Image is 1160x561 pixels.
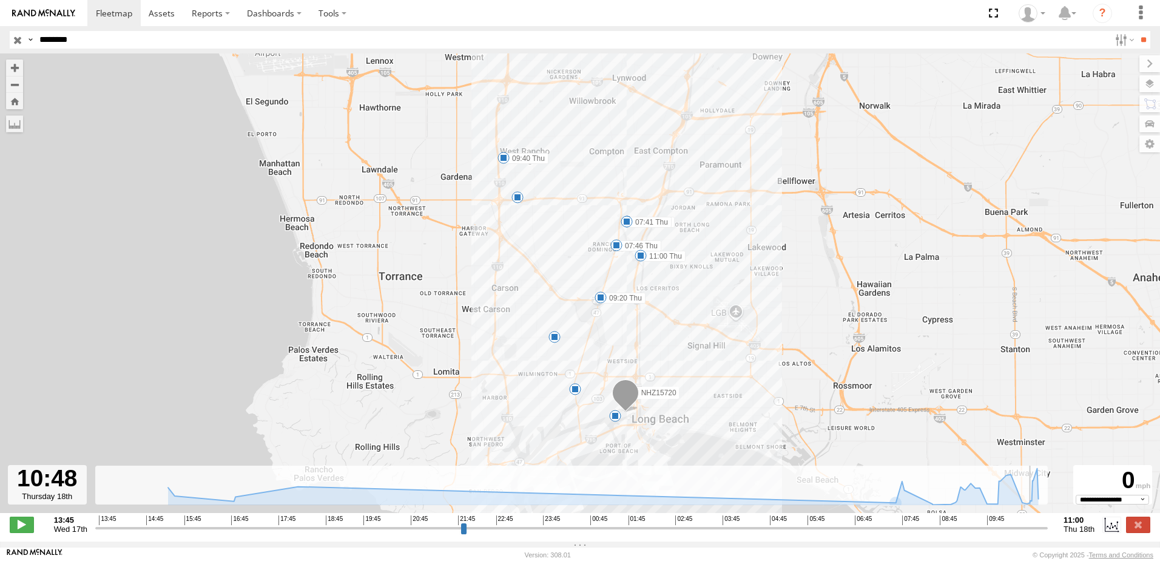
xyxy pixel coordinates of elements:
span: 22:45 [496,515,513,525]
label: Close [1126,517,1150,532]
span: 09:45 [987,515,1004,525]
label: Play/Stop [10,517,34,532]
label: 11:00 Thu [641,251,686,262]
label: Search Filter Options [1110,31,1136,49]
i: ? [1093,4,1112,23]
span: 15:45 [184,515,201,525]
label: 07:41 Thu [627,217,672,228]
div: 11 [609,410,621,422]
span: Wed 17th Sep 2025 [54,525,87,534]
strong: 13:45 [54,515,87,525]
label: Measure [6,115,23,132]
span: 21:45 [458,515,475,525]
span: 17:45 [278,515,295,525]
span: 18:45 [326,515,343,525]
div: 17 [569,383,581,395]
button: Zoom in [6,59,23,76]
div: © Copyright 2025 - [1033,551,1153,559]
span: NHZ15720 [641,389,676,398]
span: 14:45 [146,515,163,525]
a: Terms and Conditions [1089,551,1153,559]
div: Zulema McIntosch [1014,4,1050,22]
span: 01:45 [629,515,646,525]
button: Zoom Home [6,93,23,109]
span: 04:45 [770,515,787,525]
a: Visit our Website [7,549,62,561]
div: Version: 308.01 [525,551,571,559]
span: 02:45 [675,515,692,525]
img: rand-logo.svg [12,9,75,18]
label: Search Query [25,31,35,49]
div: 10 [511,191,524,203]
span: 03:45 [723,515,740,525]
label: 07:46 Thu [616,240,661,251]
span: 13:45 [99,515,116,525]
span: 00:45 [590,515,607,525]
button: Zoom out [6,76,23,93]
span: 19:45 [363,515,380,525]
span: 05:45 [808,515,824,525]
strong: 11:00 [1064,515,1094,525]
div: 0 [1075,467,1150,495]
label: 09:20 Thu [601,293,646,304]
span: 07:45 [902,515,919,525]
span: 16:45 [231,515,248,525]
div: 10 [548,331,561,343]
span: 20:45 [411,515,428,525]
span: 08:45 [940,515,957,525]
span: 23:45 [543,515,560,525]
label: 09:40 Thu [504,153,548,164]
label: Map Settings [1139,135,1160,152]
span: 06:45 [855,515,872,525]
span: Thu 18th Sep 2025 [1064,525,1094,534]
